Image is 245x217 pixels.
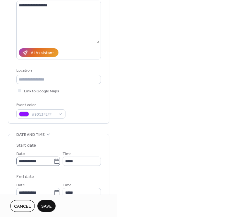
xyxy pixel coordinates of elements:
div: End date [16,174,34,180]
div: Start date [16,142,36,149]
span: Date and time [16,131,45,138]
button: Save [37,200,56,212]
span: #9013FEFF [32,111,55,118]
span: Time [63,151,72,157]
span: Time [63,182,72,189]
span: Date [16,182,25,189]
span: Link to Google Maps [24,88,59,95]
span: Cancel [14,203,31,210]
button: AI Assistant [19,48,58,57]
div: Location [16,67,100,74]
button: Cancel [10,200,35,212]
span: Date [16,151,25,157]
div: AI Assistant [31,50,54,57]
div: Event color [16,102,64,108]
span: Save [41,203,52,210]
